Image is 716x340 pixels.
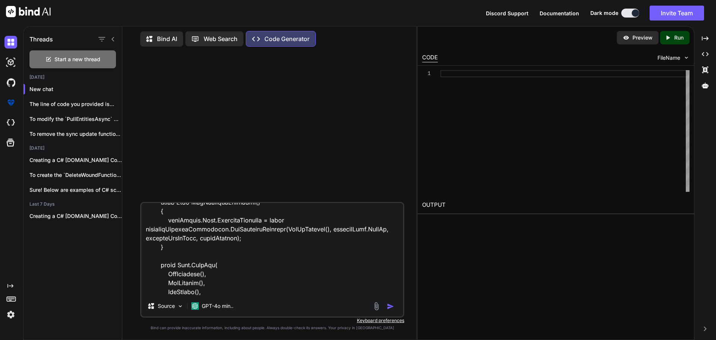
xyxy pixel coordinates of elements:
[23,201,122,207] h2: Last 7 Days
[4,116,17,129] img: cloudideIcon
[486,10,528,16] span: Discord Support
[29,156,122,164] p: Creating a C# [DOMAIN_NAME] Core application with...
[264,34,310,43] p: Code Generator
[632,34,653,41] p: Preview
[683,54,690,61] img: chevron down
[4,76,17,89] img: githubDark
[29,171,122,179] p: To create the `DeleteWoundFunction` in your AngularJS...
[191,302,199,310] img: GPT-4o mini
[372,302,381,311] img: attachment
[486,9,528,17] button: Discord Support
[29,85,122,93] p: New chat
[157,34,177,43] p: Bind AI
[158,302,175,310] p: Source
[4,56,17,69] img: darkAi-studio
[623,34,629,41] img: preview
[23,74,122,80] h2: [DATE]
[29,35,53,44] h1: Threads
[29,130,122,138] p: To remove the sync update functionality from...
[29,186,122,194] p: Sure! Below are examples of C# scripts...
[540,10,579,16] span: Documentation
[422,70,431,77] div: 1
[657,54,680,62] span: FileName
[140,318,404,324] p: Keyboard preferences
[4,308,17,321] img: settings
[674,34,684,41] p: Run
[4,96,17,109] img: premium
[422,53,438,62] div: CODE
[29,212,122,220] p: Creating a C# [DOMAIN_NAME] Core application with...
[140,325,404,331] p: Bind can provide inaccurate information, including about people. Always double-check its answers....
[23,145,122,151] h2: [DATE]
[4,36,17,49] img: darkChat
[590,9,618,17] span: Dark mode
[650,6,704,21] button: Invite Team
[418,196,694,214] h2: OUTPUT
[202,302,233,310] p: GPT-4o min..
[6,6,51,17] img: Bind AI
[29,100,122,108] p: The line of code you provided is...
[204,34,238,43] p: Web Search
[29,115,122,123] p: To modify the `PullEntitiesAsync` method so that...
[177,303,183,309] img: Pick Models
[54,56,100,63] span: Start a new thread
[141,203,403,296] textarea: loremi dolor Sita<ConsEctetu<AdipiscIngeLitsedDoe>> TempOrincidiDuntu(labo etDolOreMagnaal, eni? ...
[540,9,579,17] button: Documentation
[387,303,394,310] img: icon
